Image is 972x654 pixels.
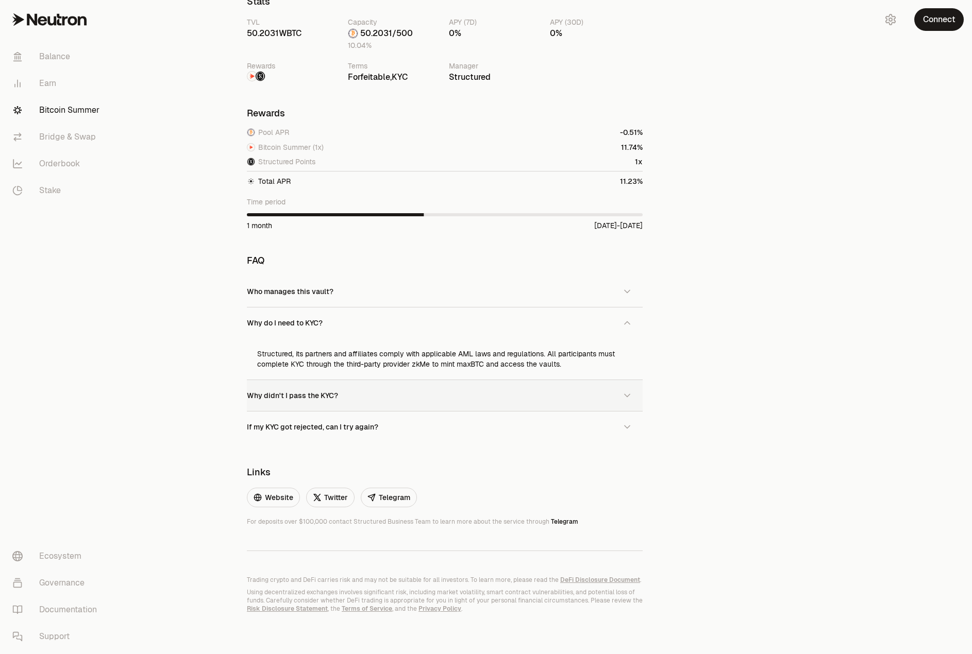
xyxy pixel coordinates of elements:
[247,318,323,328] span: Why do I need to KYC?
[247,380,643,411] button: Why didn't I pass the KYC?
[550,17,643,27] div: APY (30D)
[449,61,542,71] div: Manager
[247,411,643,442] button: If my KYC got rejected, can I try again?
[247,17,340,27] div: TVL
[247,605,328,613] a: Risk Disclosure Statement
[247,391,338,400] span: Why didn't I pass the KYC?
[258,176,291,186] span: Total APR
[594,220,643,231] div: [DATE] - [DATE]
[247,220,272,231] div: 1 month
[247,61,340,71] div: Rewards
[258,142,324,152] span: Bitcoin Summer (1x)
[258,157,315,167] span: Structured Points
[247,197,643,207] div: Time period
[449,71,542,83] div: Structured
[392,71,408,83] button: KYC
[449,27,542,40] div: 0%
[247,72,257,81] img: NTRN
[4,150,111,177] a: Orderbook
[418,605,461,613] a: Privacy Policy
[4,70,111,97] a: Earn
[247,588,643,613] p: Using decentralized exchanges involves significant risk, including market volatility, smart contr...
[247,287,333,296] span: Who manages this vault?
[4,543,111,570] a: Ecosystem
[247,144,255,151] img: NTRN
[247,338,643,380] div: Structured, its partners and affiliates comply with applicable AML laws and regulations. All part...
[550,27,643,40] div: 0%
[247,129,255,136] img: WBTC Logo
[635,157,643,167] div: 1x
[4,623,111,650] a: Support
[560,576,640,584] a: DeFi Disclosure Document
[247,108,643,118] h3: Rewards
[258,127,289,137] span: Pool APR
[4,124,111,150] a: Bridge & Swap
[348,61,441,71] div: Terms
[348,29,358,38] img: WBTC Logo
[551,518,578,526] a: Telegram
[914,8,964,31] button: Connect
[247,576,643,584] p: Trading crypto and DeFi carries risk and may not be suitable for all investors. To learn more, pl...
[348,71,390,83] button: Forfeitable
[247,158,255,165] img: Structured Points
[342,605,392,613] a: Terms of Service
[247,422,378,432] span: If my KYC got rejected, can I try again?
[306,488,355,507] a: Twitter
[348,17,441,27] div: Capacity
[247,338,643,380] div: Why do I need to KYC?
[4,596,111,623] a: Documentation
[449,17,542,27] div: APY (7D)
[247,276,643,307] button: Who manages this vault?
[247,255,643,266] h3: FAQ
[247,488,300,507] a: Website
[247,307,643,338] button: Why do I need to KYC?
[256,72,265,81] img: Structured Points
[4,177,111,204] a: Stake
[361,488,417,507] a: Telegram
[4,97,111,124] a: Bitcoin Summer
[247,518,643,526] p: For deposits over $100,000 contact Structured Business Team to learn more about the service through
[4,570,111,596] a: Governance
[348,72,408,82] span: ,
[4,43,111,70] a: Balance
[247,467,643,477] h3: Links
